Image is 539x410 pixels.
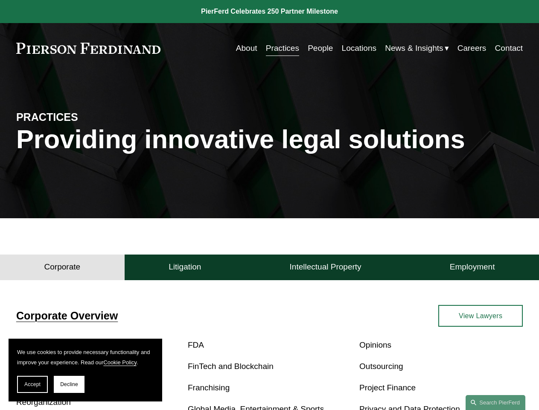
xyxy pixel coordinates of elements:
a: FinTech and Blockchain [188,362,274,371]
a: Outsourcing [359,362,403,371]
span: Accept [24,381,41,387]
a: People [308,40,333,56]
span: News & Insights [385,41,443,56]
a: Contact [495,40,523,56]
h4: PRACTICES [16,111,143,124]
a: Search this site [466,395,525,410]
span: Decline [60,381,78,387]
h4: Intellectual Property [290,262,361,272]
a: Bankruptcy, Financial Restructuring, and Reorganization [16,383,162,407]
h1: Providing innovative legal solutions [16,124,523,154]
a: Project Finance [359,383,416,392]
h4: Employment [450,262,495,272]
button: Accept [17,376,48,393]
button: Decline [54,376,84,393]
section: Cookie banner [9,339,162,401]
a: Careers [457,40,487,56]
a: About [236,40,257,56]
a: Locations [342,40,376,56]
a: View Lawyers [438,305,523,327]
a: folder dropdown [385,40,449,56]
h4: Corporate [44,262,81,272]
h4: Litigation [169,262,201,272]
a: FDA [188,340,204,349]
a: Franchising [188,383,230,392]
p: We use cookies to provide necessary functionality and improve your experience. Read our . [17,347,154,367]
a: Opinions [359,340,391,349]
a: Cookie Policy [103,359,137,366]
a: Practices [266,40,299,56]
a: Corporate Overview [16,310,118,322]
